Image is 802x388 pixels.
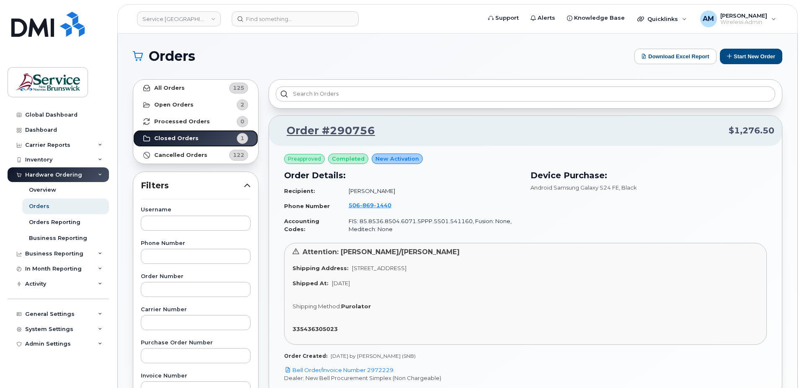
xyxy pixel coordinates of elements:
span: [DATE] [332,280,350,286]
a: Cancelled Orders122 [133,147,258,164]
a: 335436305023 [292,326,341,332]
span: Android Samsung Galaxy S24 FE [530,184,619,191]
span: 2 [241,101,244,109]
span: [DATE] by [PERSON_NAME] (SNB) [331,353,416,359]
span: 506 [349,202,391,208]
strong: Processed Orders [154,118,210,125]
label: Purchase Order Number [141,340,251,346]
td: FIS: 85.8536.8504.6071.5PPP.5S01.541160, Fusion: None, Meditech: None [341,214,520,236]
span: 1440 [374,202,391,208]
a: Processed Orders0 [133,113,258,130]
span: [STREET_ADDRESS] [352,265,406,271]
a: Order #290756 [277,123,375,138]
strong: Shipping Address: [292,265,349,271]
strong: Purolator [341,303,371,310]
span: Preapproved [288,155,321,163]
a: 5068691440 [349,202,401,208]
input: Search in orders [276,86,775,102]
span: 0 [241,117,244,125]
strong: Accounting Codes: [284,218,319,232]
strong: Closed Orders [154,135,199,142]
span: Shipping Method: [292,303,341,310]
button: Download Excel Report [634,49,717,64]
label: Order Number [141,274,251,279]
strong: Shipped At: [292,280,329,286]
strong: Order Created: [284,353,327,359]
span: , Black [619,184,637,191]
a: Bell Order/Invoice Number 2972229 [284,367,393,373]
span: Attention: [PERSON_NAME]/[PERSON_NAME] [303,248,460,256]
button: Start New Order [720,49,782,64]
label: Carrier Number [141,307,251,312]
span: 125 [233,84,244,92]
label: Phone Number [141,241,251,246]
span: Filters [141,180,244,192]
strong: Phone Number [284,203,330,209]
span: $1,276.50 [729,125,774,137]
a: All Orders125 [133,80,258,96]
span: 1 [241,134,244,142]
strong: 335436305023 [292,326,338,332]
strong: Cancelled Orders [154,152,207,159]
span: Orders [149,50,195,62]
span: 869 [360,202,374,208]
span: completed [332,155,365,163]
p: Dealer: New Bell Procurement Simplex (Non Chargeable) [284,374,767,382]
span: New Activation [375,155,419,163]
span: 122 [233,151,244,159]
td: [PERSON_NAME] [341,184,520,198]
strong: Open Orders [154,102,194,108]
h3: Device Purchase: [530,169,767,182]
strong: All Orders [154,85,185,91]
strong: Recipient: [284,187,315,194]
h3: Order Details: [284,169,520,182]
label: Invoice Number [141,373,251,379]
a: Closed Orders1 [133,130,258,147]
a: Open Orders2 [133,96,258,113]
label: Username [141,207,251,213]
